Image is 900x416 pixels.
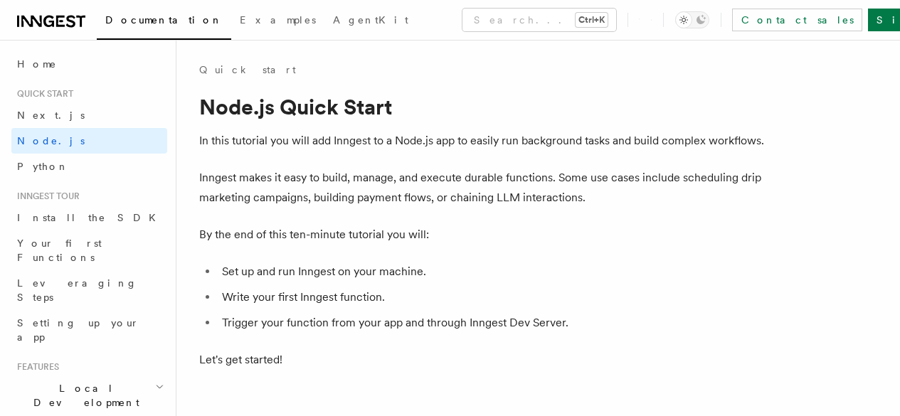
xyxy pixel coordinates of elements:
[11,128,167,154] a: Node.js
[218,262,768,282] li: Set up and run Inngest on your machine.
[675,11,709,28] button: Toggle dark mode
[97,4,231,40] a: Documentation
[240,14,316,26] span: Examples
[11,102,167,128] a: Next.js
[199,63,296,77] a: Quick start
[11,270,167,310] a: Leveraging Steps
[105,14,223,26] span: Documentation
[462,9,616,31] button: Search...Ctrl+K
[17,317,139,343] span: Setting up your app
[732,9,862,31] a: Contact sales
[11,205,167,230] a: Install the SDK
[11,154,167,179] a: Python
[199,168,768,208] p: Inngest makes it easy to build, manage, and execute durable functions. Some use cases include sch...
[11,375,167,415] button: Local Development
[324,4,417,38] a: AgentKit
[199,350,768,370] p: Let's get started!
[576,13,608,27] kbd: Ctrl+K
[11,191,80,202] span: Inngest tour
[17,110,85,121] span: Next.js
[17,277,137,303] span: Leveraging Steps
[17,238,102,263] span: Your first Functions
[11,88,73,100] span: Quick start
[11,361,59,373] span: Features
[17,135,85,146] span: Node.js
[199,131,768,151] p: In this tutorial you will add Inngest to a Node.js app to easily run background tasks and build c...
[218,313,768,333] li: Trigger your function from your app and through Inngest Dev Server.
[11,381,155,410] span: Local Development
[231,4,324,38] a: Examples
[199,225,768,245] p: By the end of this ten-minute tutorial you will:
[11,51,167,77] a: Home
[11,230,167,270] a: Your first Functions
[218,287,768,307] li: Write your first Inngest function.
[17,57,57,71] span: Home
[11,310,167,350] a: Setting up your app
[333,14,408,26] span: AgentKit
[199,94,768,119] h1: Node.js Quick Start
[17,161,69,172] span: Python
[17,212,164,223] span: Install the SDK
